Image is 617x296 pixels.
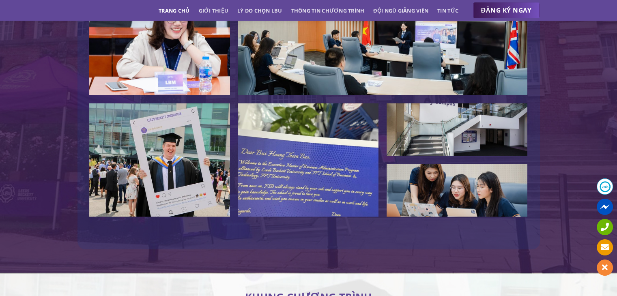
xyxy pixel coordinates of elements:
[198,3,228,18] a: Giới thiệu
[237,3,282,18] a: Lý do chọn LBU
[159,3,189,18] a: Trang chủ
[437,3,458,18] a: Tin tức
[473,2,540,19] a: ĐĂNG KÝ NGAY
[291,3,365,18] a: Thông tin chương trình
[481,5,532,15] span: ĐĂNG KÝ NGAY
[373,3,428,18] a: Đội ngũ giảng viên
